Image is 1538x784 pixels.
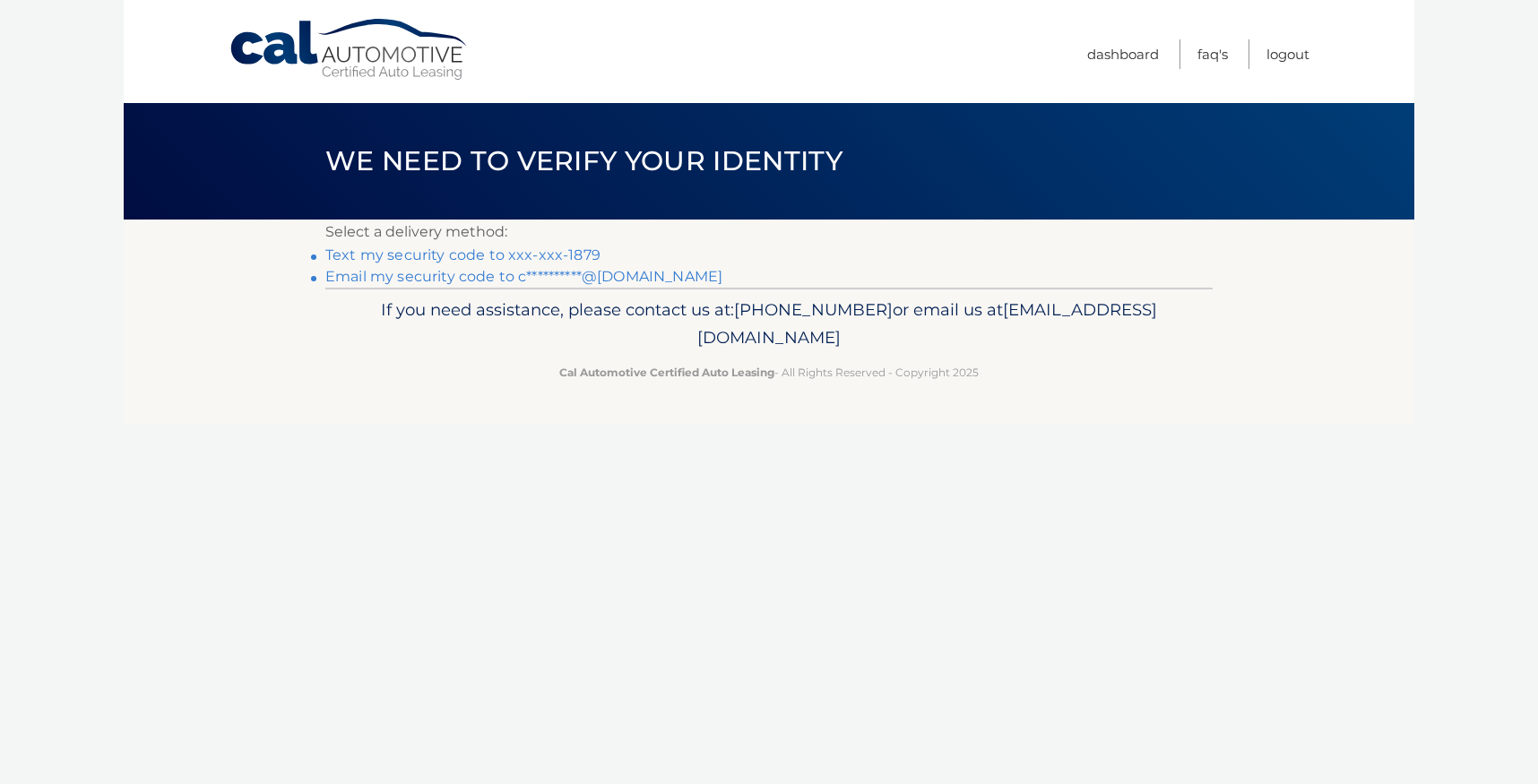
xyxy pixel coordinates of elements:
[337,296,1201,353] p: If you need assistance, please contact us at: or email us at
[734,299,893,320] span: [PHONE_NUMBER]
[229,18,471,82] a: Cal Automotive
[325,246,601,263] a: Text my security code to xxx-xxx-1879
[337,363,1201,382] p: - All Rights Reserved - Copyright 2025
[325,220,1213,245] p: Select a delivery method:
[1087,39,1159,69] a: Dashboard
[325,144,842,177] span: We need to verify your identity
[325,268,722,285] a: Email my security code to c**********@[DOMAIN_NAME]
[1266,39,1309,69] a: Logout
[559,366,774,379] strong: Cal Automotive Certified Auto Leasing
[1197,39,1228,69] a: FAQ's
